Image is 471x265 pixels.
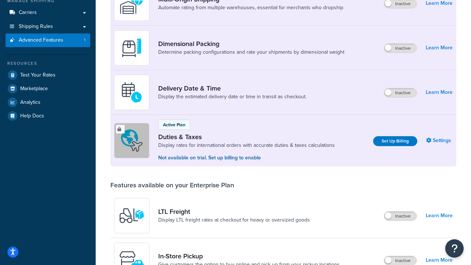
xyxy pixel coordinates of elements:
[6,82,90,95] a: Marketplace
[158,84,307,92] a: Delivery Date & Time
[20,99,40,106] span: Analytics
[158,208,310,216] a: LTL Freight
[426,87,453,98] a: Learn More
[426,135,453,146] a: Settings
[6,68,90,82] a: Test Your Rates
[384,256,417,265] label: Inactive
[6,33,90,47] a: Advanced Features1
[158,216,310,224] a: Display LTL freight rates at checkout for heavy or oversized goods
[158,49,344,56] a: Determine packing configurations and rate your shipments by dimensional weight
[445,239,464,258] button: Open Resource Center
[20,72,56,78] span: Test Your Rates
[163,121,185,128] p: Active Plan
[158,142,335,149] a: Display rates for international orders with accurate duties & taxes calculations
[384,88,417,97] label: Inactive
[426,211,453,221] a: Learn More
[384,212,417,220] label: Inactive
[158,93,307,100] a: Display the estimated delivery date or time in transit as checkout.
[158,252,340,260] a: In-Store Pickup
[84,37,85,43] span: 1
[19,37,63,43] span: Advanced Features
[6,109,90,123] a: Help Docs
[373,136,417,146] a: Set Up Billing
[6,60,90,67] div: Resources
[119,203,145,229] img: y79ZsPf0fXUFUhFXDzUgf+ktZg5F2+ohG75+v3d2s1D9TjoU8PiyCIluIjV41seZevKCRuEjTPPOKHJsQcmKCXGdfprl3L4q7...
[19,24,53,30] span: Shipping Rules
[158,4,343,11] a: Automate rating from multiple warehouses, essential for merchants who dropship
[119,35,145,61] img: DTVBYsAAAAAASUVORK5CYII=
[158,133,335,141] a: Duties & Taxes
[20,113,44,119] span: Help Docs
[6,33,90,47] li: Advanced Features
[19,10,37,16] span: Carriers
[426,43,453,53] a: Learn More
[6,20,90,33] a: Shipping Rules
[119,79,145,105] img: gfkeb5ejjkALwAAAABJRU5ErkJggg==
[6,6,90,20] a: Carriers
[158,40,344,48] a: Dimensional Packing
[158,154,335,162] p: Not available on trial. Set up billing to enable
[6,96,90,109] a: Analytics
[20,86,48,92] span: Marketplace
[110,181,234,189] div: Features available on your Enterprise Plan
[384,44,417,53] label: Inactive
